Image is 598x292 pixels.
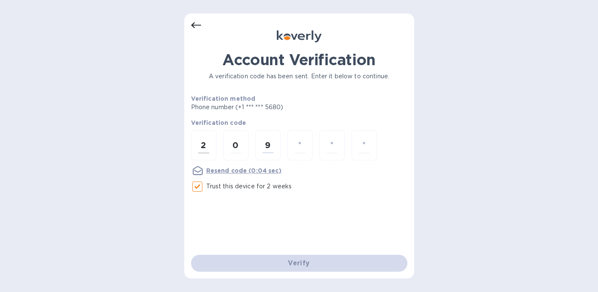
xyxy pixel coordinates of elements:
[191,103,348,112] p: Phone number (+1 *** *** 5680)
[206,167,281,174] u: Resend code (0:04 sec)
[191,72,407,81] p: A verification code has been sent. Enter it below to continue.
[206,182,292,191] p: Trust this device for 2 weeks
[191,118,407,127] p: Verification code
[191,95,256,102] b: Verification method
[191,51,407,69] h1: Account Verification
